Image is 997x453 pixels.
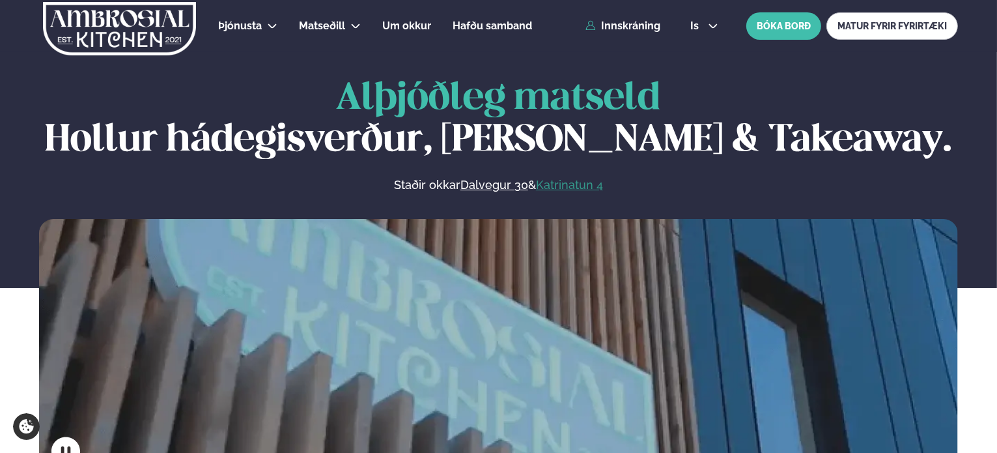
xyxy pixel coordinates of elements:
a: Matseðill [299,18,345,34]
img: logo [42,2,197,55]
p: Staðir okkar & [252,177,744,193]
a: Hafðu samband [453,18,532,34]
a: Þjónusta [218,18,262,34]
a: MATUR FYRIR FYRIRTÆKI [826,12,958,40]
button: BÓKA BORÐ [746,12,821,40]
span: is [690,21,703,31]
a: Katrinatun 4 [536,177,603,193]
span: Matseðill [299,20,345,32]
a: Um okkur [382,18,431,34]
a: Cookie settings [13,413,40,440]
span: Þjónusta [218,20,262,32]
span: Um okkur [382,20,431,32]
a: Innskráning [585,20,660,32]
span: Alþjóðleg matseld [336,81,660,117]
h1: Hollur hádegisverður, [PERSON_NAME] & Takeaway. [39,78,958,162]
span: Hafðu samband [453,20,532,32]
a: Dalvegur 30 [460,177,528,193]
button: is [680,21,729,31]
